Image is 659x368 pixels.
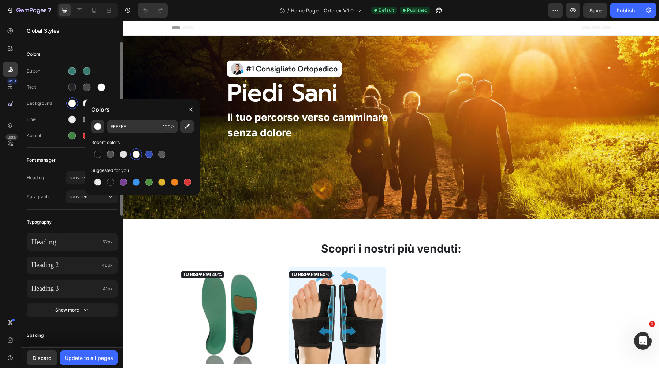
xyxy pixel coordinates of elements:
[66,190,118,203] button: sans-serif
[27,156,56,165] span: Font manager
[617,7,635,14] div: Publish
[7,78,18,84] div: 450
[27,218,52,227] span: Typography
[70,194,107,200] span: sans-serif
[634,332,652,350] iframe: Intercom live chat
[27,100,66,107] div: Background
[27,68,66,74] div: Button
[91,139,194,146] div: Recent colors
[5,134,18,140] div: Beta
[27,303,118,317] button: Show more
[27,174,66,181] span: Heading
[31,261,99,269] p: Heading 2
[65,354,113,362] div: Update to all pages
[649,321,655,327] span: 1
[589,7,602,14] span: Save
[3,3,55,18] button: 7
[123,21,659,368] iframe: Design area
[287,7,289,14] span: /
[27,331,44,340] span: Spacing
[379,7,394,14] span: Default
[70,174,107,181] span: sans-serif
[583,3,607,18] button: Save
[31,284,100,293] p: Heading 3
[103,286,113,292] span: 41px
[91,105,110,114] p: Colors
[27,27,118,34] p: Global Styles
[27,84,66,91] div: Text
[27,194,66,200] span: Paragraph
[60,350,118,365] button: Update to all pages
[27,132,66,139] div: Accent
[91,167,194,174] div: Suggested for you
[27,350,57,365] button: Discard
[138,3,168,18] div: Undo/Redo
[165,247,263,344] a: Valgux™ Tutore | Correttore dell’alluce valgo (Hallux Valgus)
[33,354,52,362] div: Discard
[102,262,113,269] span: 46px
[103,239,113,245] span: 52px
[165,251,208,258] pre: TU RISPARMI 50%
[27,50,40,59] span: Colors
[291,7,354,14] span: Home Page - Ortolex V1.0
[66,171,118,184] button: sans-serif
[55,306,89,314] div: Show more
[407,7,427,14] span: Published
[27,116,66,123] div: Line
[48,6,51,15] p: 7
[170,123,175,130] span: %
[610,3,641,18] button: Publish
[31,237,100,247] p: Heading 1
[107,120,160,133] input: E.g FFFFFF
